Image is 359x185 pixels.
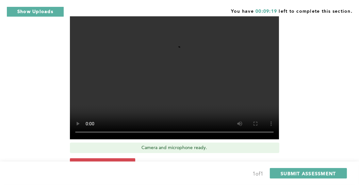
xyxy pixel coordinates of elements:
[70,143,279,153] div: Camera and microphone ready.
[255,9,277,14] span: 00:09:19
[7,7,64,17] button: Show Uploads
[81,160,124,166] span: Retake recording
[270,168,347,178] button: SUBMIT ASSESSMENT
[281,170,336,177] span: SUBMIT ASSESSMENT
[253,170,263,179] div: 1 of 1
[70,158,135,169] button: Retake recording
[231,7,352,15] span: You have left to complete this section.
